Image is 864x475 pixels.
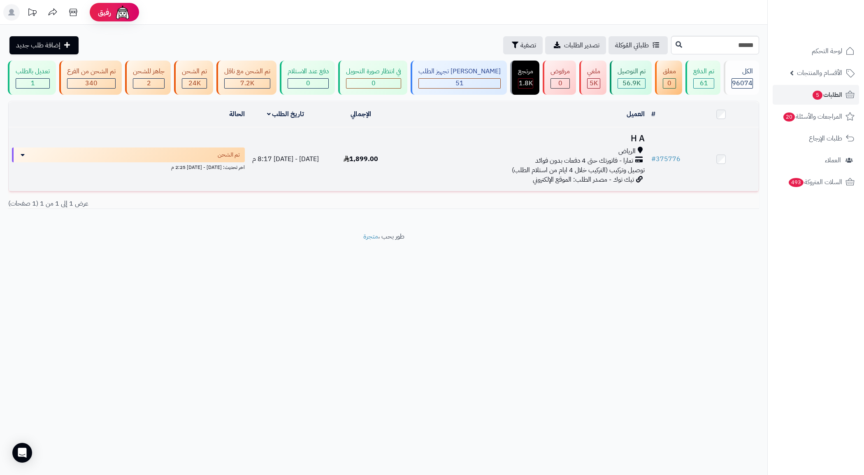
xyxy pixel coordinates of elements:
[509,61,541,95] a: مرتجع 1.8K
[587,67,600,76] div: ملغي
[700,78,708,88] span: 61
[12,443,32,463] div: Open Intercom Messenger
[618,79,645,88] div: 56915
[519,78,533,88] span: 1.8K
[288,67,329,76] div: دفع عند الاستلام
[16,67,50,76] div: تعديل بالطلب
[590,78,598,88] span: 5K
[520,40,536,50] span: تصفية
[808,22,856,40] img: logo-2.png
[182,67,207,76] div: تم الشحن
[16,40,60,50] span: إضافة طلب جديد
[618,67,646,76] div: تم التوصيل
[651,154,656,164] span: #
[518,79,533,88] div: 1834
[6,61,58,95] a: تعديل بالطلب 1
[722,61,761,95] a: الكل96074
[182,79,207,88] div: 24030
[773,150,859,170] a: العملاء
[535,156,633,166] span: تمارا - فاتورتك حتى 4 دفعات بدون فوائد
[773,172,859,192] a: السلات المتروكة493
[267,109,304,119] a: تاريخ الطلب
[812,89,842,101] span: الطلبات
[123,61,172,95] a: جاهز للشحن 2
[533,175,634,185] span: تيك توك - مصدر الطلب: الموقع الإلكتروني
[783,111,842,122] span: المراجعات والأسئلة
[98,7,111,17] span: رفيق
[732,67,753,76] div: الكل
[809,133,842,144] span: طلبات الإرجاع
[788,176,842,188] span: السلات المتروكة
[337,61,409,95] a: في انتظار صورة التحويل 0
[812,45,842,57] span: لوحة التحكم
[693,67,714,76] div: تم الدفع
[67,67,116,76] div: تم الشحن من الفرع
[58,61,123,95] a: تم الشحن من الفرع 340
[16,79,49,88] div: 1
[663,67,676,76] div: معلق
[85,78,98,88] span: 340
[651,109,655,119] a: #
[783,112,795,122] span: 20
[363,232,378,241] a: متجرة
[229,109,245,119] a: الحالة
[22,4,42,23] a: تحديثات المنصة
[252,154,319,164] span: [DATE] - [DATE] 8:17 م
[789,178,804,187] span: 493
[615,40,649,50] span: طلباتي المُوكلة
[518,67,533,76] div: مرتجع
[225,79,270,88] div: 7222
[608,61,653,95] a: تم التوصيل 56.9K
[288,79,328,88] div: 0
[114,4,131,21] img: ai-face.png
[224,67,270,76] div: تم الشحن مع ناقل
[31,78,35,88] span: 1
[215,61,278,95] a: تم الشحن مع ناقل 7.2K
[409,61,509,95] a: [PERSON_NAME] تجهيز الطلب 51
[551,79,569,88] div: 0
[773,129,859,148] a: طلبات الإرجاع
[732,78,753,88] span: 96074
[455,78,464,88] span: 51
[564,40,599,50] span: تصدير الطلبات
[172,61,215,95] a: تم الشحن 24K
[651,154,681,164] a: #375776
[346,79,401,88] div: 0
[667,78,671,88] span: 0
[503,36,543,54] button: تصفية
[545,36,606,54] a: تصدير الطلبات
[609,36,668,54] a: طلباتي المُوكلة
[306,78,310,88] span: 0
[133,79,164,88] div: 2
[351,109,371,119] a: الإجمالي
[402,134,645,143] h3: H A
[541,61,578,95] a: مرفوض 0
[558,78,562,88] span: 0
[773,41,859,61] a: لوحة التحكم
[512,165,645,175] span: توصيل وتركيب (التركيب خلال 4 ايام من استلام الطلب)
[67,79,115,88] div: 340
[813,91,822,100] span: 5
[627,109,645,119] a: العميل
[278,61,337,95] a: دفع عند الاستلام 0
[773,107,859,126] a: المراجعات والأسئلة20
[588,79,600,88] div: 4993
[372,78,376,88] span: 0
[147,78,151,88] span: 2
[2,199,384,208] div: عرض 1 إلى 1 من 1 (1 صفحات)
[578,61,608,95] a: ملغي 5K
[419,79,500,88] div: 51
[694,79,714,88] div: 61
[240,78,254,88] span: 7.2K
[618,147,636,156] span: الرياض
[684,61,722,95] a: تم الدفع 61
[188,78,201,88] span: 24K
[346,67,401,76] div: في انتظار صورة التحويل
[663,79,676,88] div: 0
[344,154,378,164] span: 1,899.00
[550,67,570,76] div: مرفوض
[218,151,240,159] span: تم الشحن
[12,162,245,171] div: اخر تحديث: [DATE] - [DATE] 2:25 م
[825,154,841,166] span: العملاء
[622,78,641,88] span: 56.9K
